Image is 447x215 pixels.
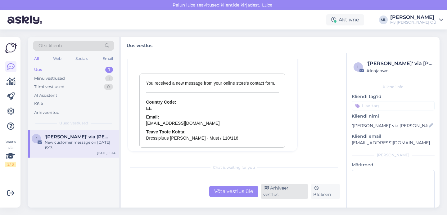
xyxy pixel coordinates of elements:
[36,136,37,141] span: '
[146,114,159,119] b: Email:
[127,165,340,170] div: Chat is waiting for you
[5,139,16,167] div: Vaata siia
[34,75,65,82] div: Minu vestlused
[352,93,435,100] p: Kliendi tag'id
[34,84,65,90] div: Tiimi vestlused
[352,113,435,119] p: Kliendi nimi
[146,129,186,134] b: Teave Toote Kohta:
[33,55,40,63] div: All
[209,186,258,197] div: Võta vestlus üle
[101,55,114,63] div: Email
[5,162,16,167] div: 2 / 3
[74,55,89,63] div: Socials
[59,120,88,126] span: Uued vestlused
[367,60,433,67] div: '[PERSON_NAME]' via [PERSON_NAME] Bredenist
[38,43,63,49] span: Otsi kliente
[390,20,436,25] div: My [PERSON_NAME] OÜ
[146,105,279,111] pre: EE
[390,15,443,25] a: [PERSON_NAME]My [PERSON_NAME] OÜ
[379,16,388,24] div: ML
[146,120,279,126] pre: [EMAIL_ADDRESS][DOMAIN_NAME]
[352,152,435,158] div: [PERSON_NAME]
[127,41,152,49] label: Uus vestlus
[146,135,279,141] pre: Dressipluus [PERSON_NAME] - Must / 110/116
[357,65,359,69] span: l
[34,92,57,99] div: AI Assistent
[104,84,113,90] div: 0
[352,122,427,129] input: Lisa nimi
[5,42,17,54] img: Askly Logo
[367,67,433,74] div: # leajaawo
[326,14,364,25] div: Aktiivne
[105,75,113,82] div: 1
[311,184,340,199] div: Blokeeri
[146,100,176,105] b: Country Code:
[105,67,113,73] div: 1
[261,184,308,199] div: Arhiveeri vestlus
[34,110,60,116] div: Arhiveeritud
[45,140,115,151] div: New customer message on [DATE] 15:13
[45,134,109,140] span: 'Simone De Ruosi' via Stella Bredenist
[352,162,435,168] p: Märkmed
[97,151,115,155] div: [DATE] 15:14
[352,84,435,90] div: Kliendi info
[260,2,274,8] span: Luba
[390,15,436,20] div: [PERSON_NAME]
[34,101,43,107] div: Kõik
[34,67,42,73] div: Uus
[352,140,435,146] p: [EMAIL_ADDRESS][DOMAIN_NAME]
[146,80,279,86] div: You received a new message from your online store's contact form.
[352,101,435,110] input: Lisa tag
[52,55,63,63] div: Web
[352,133,435,140] p: Kliendi email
